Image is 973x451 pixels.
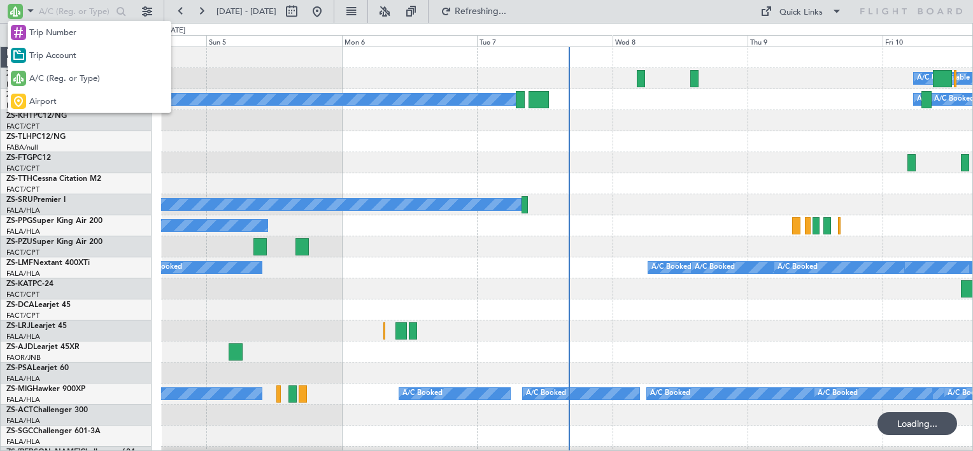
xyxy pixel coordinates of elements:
a: ZS-ERSPC12 [6,70,50,78]
a: FAOR/JNB [6,353,41,362]
span: ZS-PZU [6,238,32,246]
span: ZS-FTG [6,154,32,162]
div: Tue 7 [477,35,612,47]
div: Quick Links [779,6,823,19]
a: ZS-PSALearjet 60 [6,364,69,372]
a: FACT/CPT [6,164,39,173]
div: A/C Unavailable [917,69,970,88]
a: FACT/CPT [6,80,39,89]
div: Thu 9 [748,35,883,47]
a: ZS-PPGSuper King Air 200 [6,217,103,225]
a: FABA/null [6,143,38,152]
input: A/C (Reg. or Type) [39,2,112,21]
div: Wed 8 [613,35,748,47]
span: ZS-PPG [6,217,32,225]
a: ZS-KATPC-24 [6,280,53,288]
span: ZS-DCA [6,301,34,309]
a: FALA/HLA [6,374,40,383]
div: A/C Booked [526,384,566,403]
a: ZS-ACTChallenger 300 [6,406,88,414]
a: FALA/HLA [6,227,40,236]
a: FACT/CPT [6,101,39,110]
span: ZS-KHT [6,112,33,120]
span: ZS-RVL [6,91,32,99]
span: ZS-PSA [6,364,32,372]
span: ZS-MIG [6,385,32,393]
div: A/C Booked [651,258,692,277]
a: FALA/HLA [6,269,40,278]
div: A/C Booked [695,258,735,277]
a: ZS-TLHPC12/NG [6,133,66,141]
div: [DATE] [164,25,185,36]
div: A/C Unavailable [917,90,970,109]
a: ZS-PZUSuper King Air 200 [6,238,103,246]
span: ZS-KAT [6,280,32,288]
a: ZS-AJDLearjet 45XR [6,343,80,351]
span: Refreshing... [454,7,508,16]
a: FALA/HLA [6,332,40,341]
span: ZS-AJD [6,343,33,351]
span: ZS-TTH [6,175,32,183]
a: ZS-SRUPremier I [6,196,66,204]
a: FALA/HLA [6,206,40,215]
a: ZS-MIGHawker 900XP [6,385,85,393]
button: Quick Links [754,1,848,22]
button: Refreshing... [435,1,511,22]
a: FALA/HLA [6,395,40,404]
span: ZS-TLH [6,133,32,141]
span: ZS-LMF [6,259,33,267]
div: A/C Booked [818,384,858,403]
span: ZS-SGC [6,427,33,435]
a: FALA/HLA [6,416,40,426]
div: A/C Booked [778,258,818,277]
a: ZS-DCALearjet 45 [6,301,71,309]
span: ZS-ACT [6,406,33,414]
a: FACT/CPT [6,122,39,131]
div: Sun 5 [206,35,341,47]
a: FACT/CPT [6,311,39,320]
a: ZS-SGCChallenger 601-3A [6,427,101,435]
div: A/C Booked [402,384,443,403]
a: ZS-TTHCessna Citation M2 [6,175,101,183]
div: A/C Booked [650,384,690,403]
div: Mon 6 [342,35,477,47]
a: FALA/HLA [6,437,40,447]
a: FACT/CPT [6,290,39,299]
a: ZS-KHTPC12/NG [6,112,67,120]
a: ZS-LRJLearjet 45 [6,322,67,330]
a: FACT/CPT [6,185,39,194]
span: ZS-ERS [6,70,32,78]
a: FACT/CPT [6,248,39,257]
span: [DATE] - [DATE] [217,6,276,17]
div: Loading... [877,412,957,435]
a: ZS-RVLPC12/NG [6,91,66,99]
button: All Aircraft [14,25,138,45]
div: A/C Booked [142,258,182,277]
span: ZS-SRU [6,196,33,204]
span: ZS-LRJ [6,322,31,330]
span: All Aircraft [33,31,134,39]
a: ZS-LMFNextant 400XTi [6,259,90,267]
a: ZS-FTGPC12 [6,154,51,162]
